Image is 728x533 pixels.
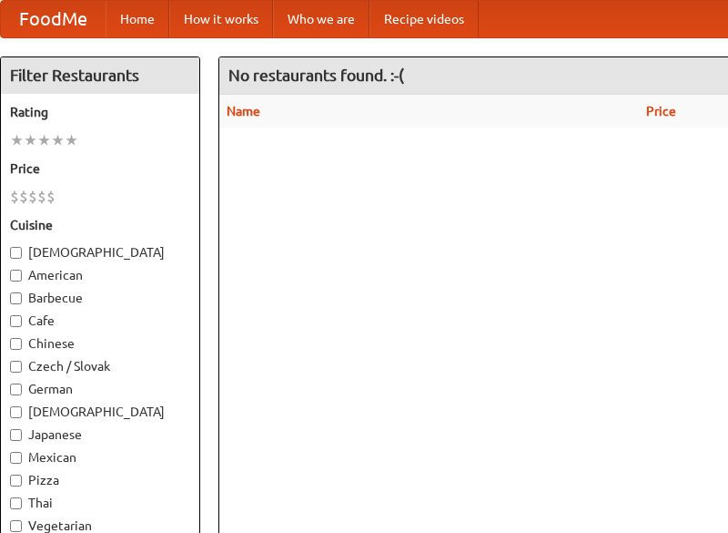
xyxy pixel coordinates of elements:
li: $ [37,187,46,207]
label: Barbecue [10,289,190,307]
a: Name [227,104,260,118]
label: [DEMOGRAPHIC_DATA] [10,243,190,261]
li: $ [28,187,37,207]
input: Barbecue [10,292,22,304]
li: $ [10,187,19,207]
input: Czech / Slovak [10,361,22,373]
input: Cafe [10,315,22,327]
h5: Cuisine [10,216,190,234]
li: ★ [51,130,65,150]
a: FoodMe [1,1,106,37]
input: Thai [10,497,22,509]
label: Japanese [10,425,190,444]
h5: Price [10,159,190,178]
input: Mexican [10,452,22,464]
input: [DEMOGRAPHIC_DATA] [10,406,22,418]
h4: Filter Restaurants [1,57,199,94]
a: Home [106,1,169,37]
input: Pizza [10,475,22,487]
label: American [10,266,190,284]
a: Recipe videos [369,1,479,37]
ng-pluralize: No restaurants found. :-( [228,67,404,84]
h5: Rating [10,103,190,121]
label: Cafe [10,312,190,330]
input: Vegetarian [10,520,22,532]
label: Chinese [10,334,190,353]
input: [DEMOGRAPHIC_DATA] [10,247,22,259]
label: Czech / Slovak [10,357,190,375]
li: ★ [65,130,78,150]
label: German [10,380,190,398]
a: How it works [169,1,273,37]
a: Who we are [273,1,369,37]
input: German [10,384,22,395]
label: Mexican [10,448,190,466]
li: ★ [37,130,51,150]
li: $ [46,187,56,207]
input: American [10,270,22,282]
li: $ [19,187,28,207]
li: ★ [10,130,24,150]
label: Pizza [10,471,190,489]
label: [DEMOGRAPHIC_DATA] [10,403,190,421]
li: ★ [24,130,37,150]
label: Thai [10,494,190,512]
input: Japanese [10,429,22,441]
input: Chinese [10,338,22,350]
a: Price [646,104,676,118]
